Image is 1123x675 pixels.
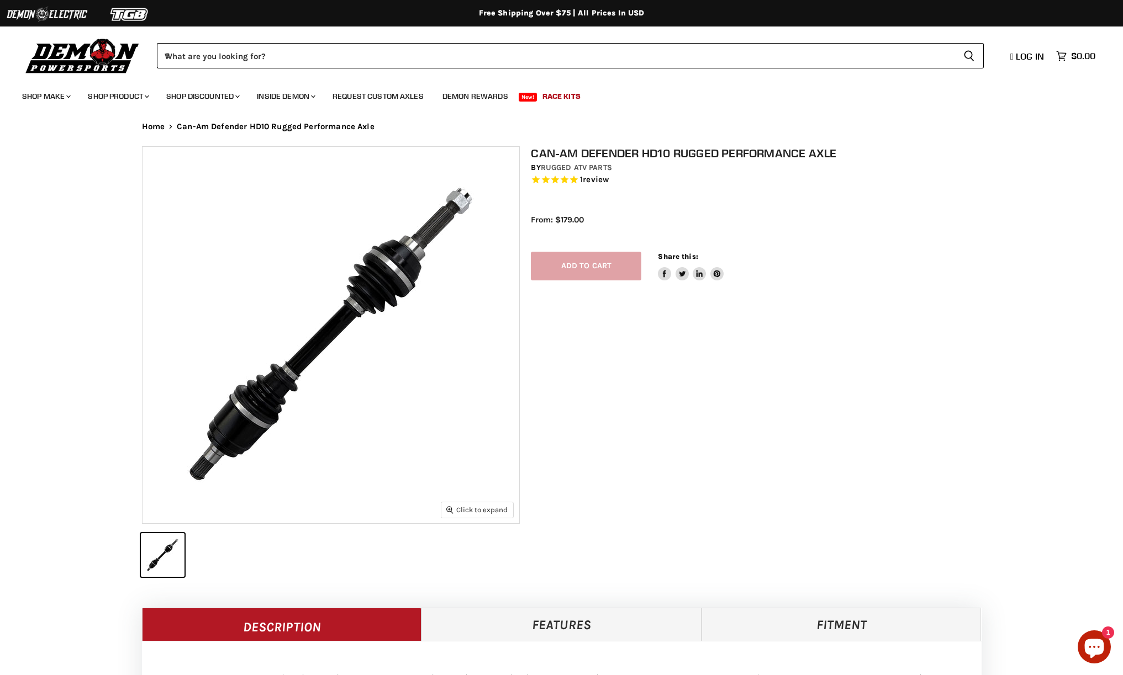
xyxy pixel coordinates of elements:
[6,4,88,25] img: Demon Electric Logo 2
[142,608,422,641] a: Description
[80,85,156,108] a: Shop Product
[120,8,1004,18] div: Free Shipping Over $75 | All Prices In USD
[120,122,1004,131] nav: Breadcrumbs
[14,81,1093,108] ul: Main menu
[1016,51,1044,62] span: Log in
[658,252,724,281] aside: Share this:
[531,215,584,225] span: From: $179.00
[1005,51,1051,61] a: Log in
[1074,630,1114,666] inbox-online-store-chat: Shopify online store chat
[531,174,993,186] span: Rated 5.0 out of 5 stars 1 reviews
[446,506,508,514] span: Click to expand
[1051,48,1101,64] a: $0.00
[580,174,609,184] span: 1 reviews
[249,85,322,108] a: Inside Demon
[324,85,432,108] a: Request Custom Axles
[143,147,519,523] img: IMAGE
[519,93,537,102] span: New!
[531,146,993,160] h1: Can-Am Defender HD10 Rugged Performance Axle
[142,122,165,131] a: Home
[534,85,589,108] a: Race Kits
[658,252,698,261] span: Share this:
[157,43,955,68] input: When autocomplete results are available use up and down arrows to review and enter to select
[434,85,516,108] a: Demon Rewards
[955,43,984,68] button: Search
[157,43,984,68] form: Product
[541,163,612,172] a: Rugged ATV Parts
[22,36,143,75] img: Demon Powersports
[88,4,171,25] img: TGB Logo 2
[1071,51,1095,61] span: $0.00
[158,85,246,108] a: Shop Discounted
[702,608,982,641] a: Fitment
[531,162,993,174] div: by
[421,608,702,641] a: Features
[441,502,513,517] button: Click to expand
[14,85,77,108] a: Shop Make
[177,122,375,131] span: Can-Am Defender HD10 Rugged Performance Axle
[583,174,609,184] span: review
[141,533,184,577] button: IMAGE thumbnail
